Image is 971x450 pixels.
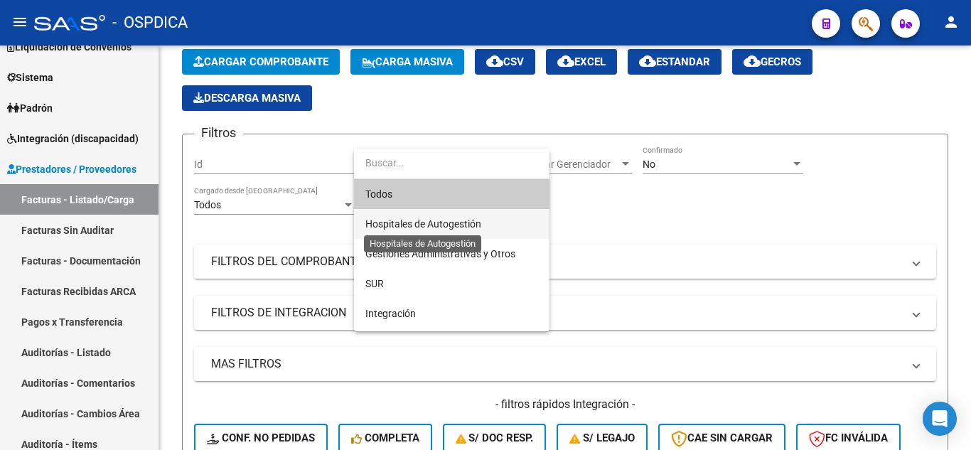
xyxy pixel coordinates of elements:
[365,248,515,259] span: Gestiones Administrativas y Otros
[923,402,957,436] div: Open Intercom Messenger
[365,308,416,319] span: Integración
[365,278,384,289] span: SUR
[365,179,538,209] span: Todos
[365,218,481,230] span: Hospitales de Autogestión
[354,148,549,178] input: dropdown search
